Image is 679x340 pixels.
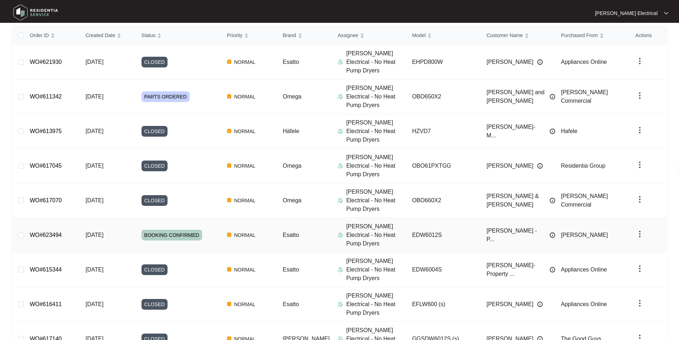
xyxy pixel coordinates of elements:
span: NORMAL [231,92,258,101]
span: [PERSON_NAME] Commercial [561,89,608,104]
td: EDW6012S [406,218,481,253]
img: Info icon [537,301,543,307]
span: CLOSED [142,161,168,171]
a: WO#616411 [30,301,62,307]
p: [PERSON_NAME] Electrical - No Heat Pump Dryers [346,84,406,110]
img: Assigner Icon [338,232,343,238]
th: Actions [630,26,667,45]
span: Omega [283,163,301,169]
span: CLOSED [142,126,168,137]
span: CLOSED [142,299,168,310]
td: EHPD800W [406,45,481,80]
p: [PERSON_NAME] Electrical - No Heat Pump Dryers [346,188,406,213]
th: Assignee [332,26,406,45]
p: [PERSON_NAME] Electrical - No Heat Pump Dryers [346,222,406,248]
span: Purchased From [561,31,598,39]
img: Assigner Icon [338,59,343,65]
th: Priority [221,26,277,45]
span: [DATE] [86,301,103,307]
span: NORMAL [231,265,258,274]
span: [DATE] [86,163,103,169]
img: Info icon [550,267,555,273]
span: Order ID [30,31,49,39]
span: NORMAL [231,58,258,66]
img: Vercel Logo [227,163,231,168]
span: Status [142,31,156,39]
span: Omega [283,93,301,100]
span: NORMAL [231,162,258,170]
span: CLOSED [142,264,168,275]
img: dropdown arrow [664,11,668,15]
img: Vercel Logo [227,233,231,237]
img: Assigner Icon [338,94,343,100]
span: Customer Name [487,31,523,39]
th: Customer Name [481,26,555,45]
span: Esatto [283,267,299,273]
span: [PERSON_NAME] and [PERSON_NAME] [487,88,546,105]
img: Info icon [550,232,555,238]
span: [DATE] [86,267,103,273]
th: Created Date [80,26,136,45]
th: Purchased From [555,26,630,45]
span: NORMAL [231,300,258,309]
span: Omega [283,197,301,203]
img: Vercel Logo [227,129,231,133]
img: Info icon [550,94,555,100]
img: Assigner Icon [338,198,343,203]
span: [DATE] [86,59,103,65]
img: residentia service logo [11,2,61,23]
a: WO#617070 [30,197,62,203]
td: EDW6004S [406,253,481,287]
img: Vercel Logo [227,60,231,64]
span: NORMAL [231,127,258,136]
p: [PERSON_NAME] Electrical [595,10,658,17]
span: Model [412,31,426,39]
img: dropdown arrow [636,161,644,169]
span: CLOSED [142,57,168,67]
span: NORMAL [231,231,258,239]
p: [PERSON_NAME] Electrical - No Heat Pump Dryers [346,49,406,75]
img: Vercel Logo [227,267,231,272]
img: dropdown arrow [636,195,644,204]
img: Info icon [550,198,555,203]
span: [PERSON_NAME] [487,300,534,309]
p: [PERSON_NAME] Electrical - No Heat Pump Dryers [346,118,406,144]
span: [PERSON_NAME]- M... [487,123,546,140]
span: [DATE] [86,128,103,134]
img: Info icon [537,163,543,169]
img: dropdown arrow [636,91,644,100]
th: Order ID [24,26,80,45]
img: dropdown arrow [636,126,644,135]
span: BOOKING CONFIRMED [142,230,202,240]
span: Esatto [283,232,299,238]
img: Assigner Icon [338,163,343,169]
th: Model [406,26,481,45]
p: [PERSON_NAME] Electrical - No Heat Pump Dryers [346,257,406,283]
td: EFLW600 (s) [406,287,481,322]
span: PARTS ORDERED [142,91,190,102]
span: [PERSON_NAME] - P... [487,227,546,244]
img: dropdown arrow [636,230,644,238]
img: Info icon [537,59,543,65]
td: OBO650X2 [406,80,481,114]
img: dropdown arrow [636,299,644,308]
th: Status [136,26,221,45]
span: Assignee [338,31,358,39]
span: [DATE] [86,232,103,238]
span: Hafele [561,128,577,134]
p: [PERSON_NAME] Electrical - No Heat Pump Dryers [346,153,406,179]
img: Assigner Icon [338,267,343,273]
span: CLOSED [142,195,168,206]
th: Brand [277,26,332,45]
span: Appliances Online [561,59,607,65]
span: Brand [283,31,296,39]
span: [DATE] [86,93,103,100]
a: WO#623494 [30,232,62,238]
td: OBO660X2 [406,183,481,218]
img: Assigner Icon [338,301,343,307]
span: [PERSON_NAME] [487,162,534,170]
span: [PERSON_NAME] & [PERSON_NAME] [487,192,546,209]
a: WO#611342 [30,93,62,100]
span: [PERSON_NAME]- Property ... [487,261,546,278]
span: [PERSON_NAME] [561,232,608,238]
